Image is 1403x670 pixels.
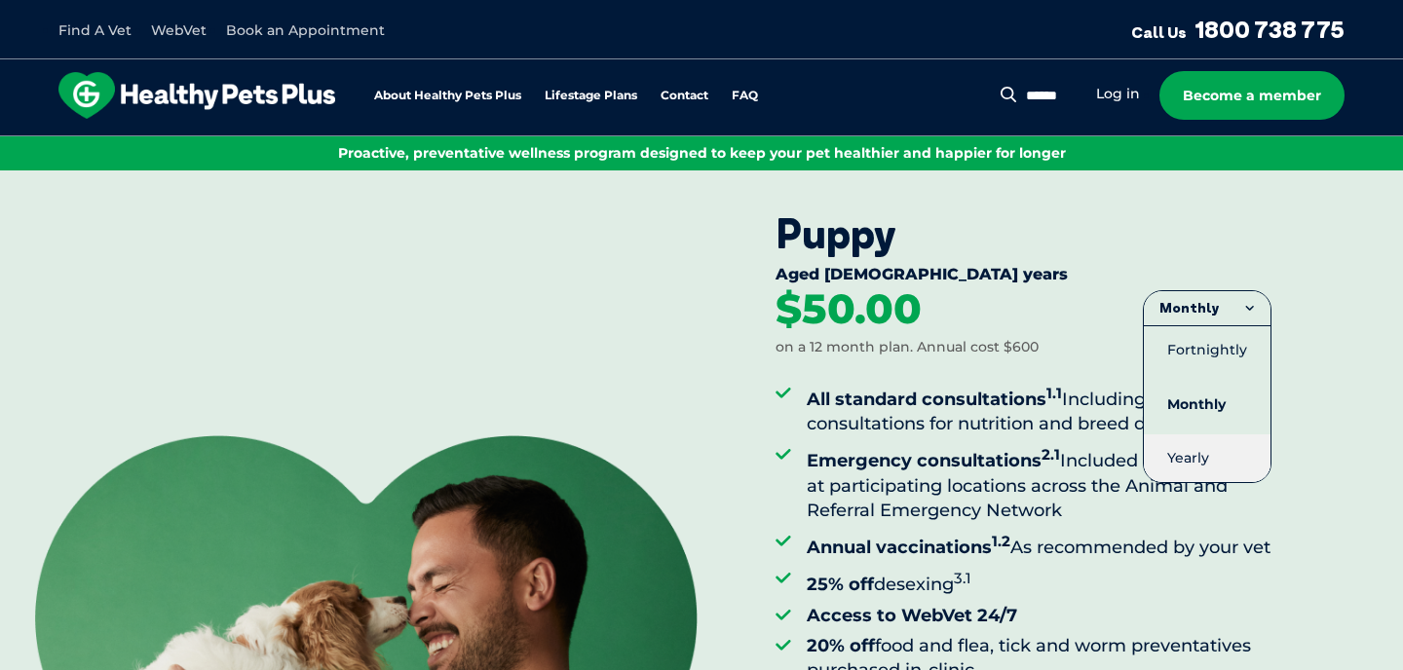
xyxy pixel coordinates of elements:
[1096,85,1140,103] a: Log in
[1042,445,1060,464] sup: 2.1
[1131,22,1187,42] span: Call Us
[1046,384,1062,402] sup: 1.1
[776,265,1271,288] div: Aged [DEMOGRAPHIC_DATA] years
[1159,71,1345,120] a: Become a member
[954,569,971,587] sup: 3.1
[807,574,874,595] strong: 25% off
[732,90,758,102] a: FAQ
[807,537,1010,558] strong: Annual vaccinations
[807,381,1271,436] li: Including longer consultations for nutrition and breed disposition
[1144,325,1270,374] li: Fortnightly
[997,85,1021,104] button: Search
[151,21,207,39] a: WebVet
[338,144,1066,162] span: Proactive, preventative wellness program designed to keep your pet healthier and happier for longer
[1144,291,1270,326] button: Monthly
[374,90,521,102] a: About Healthy Pets Plus
[807,389,1062,410] strong: All standard consultations
[776,209,1271,258] div: Puppy
[807,605,1017,626] strong: Access to WebVet 24/7
[226,21,385,39] a: Book an Appointment
[776,338,1039,357] div: on a 12 month plan. Annual cost $600
[807,529,1271,560] li: As recommended by your vet
[776,288,922,331] div: $50.00
[807,442,1271,523] li: Included or discounted at participating locations across the Animal and Referral Emergency Network
[992,532,1010,550] sup: 1.2
[1131,15,1345,44] a: Call Us1800 738 775
[545,90,637,102] a: Lifestage Plans
[58,21,132,39] a: Find A Vet
[58,72,335,119] img: hpp-logo
[1144,434,1270,482] li: Yearly
[807,450,1060,471] strong: Emergency consultations
[661,90,708,102] a: Contact
[1144,381,1270,428] li: Monthly
[807,566,1271,597] li: desexing
[807,635,875,656] strong: 20% off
